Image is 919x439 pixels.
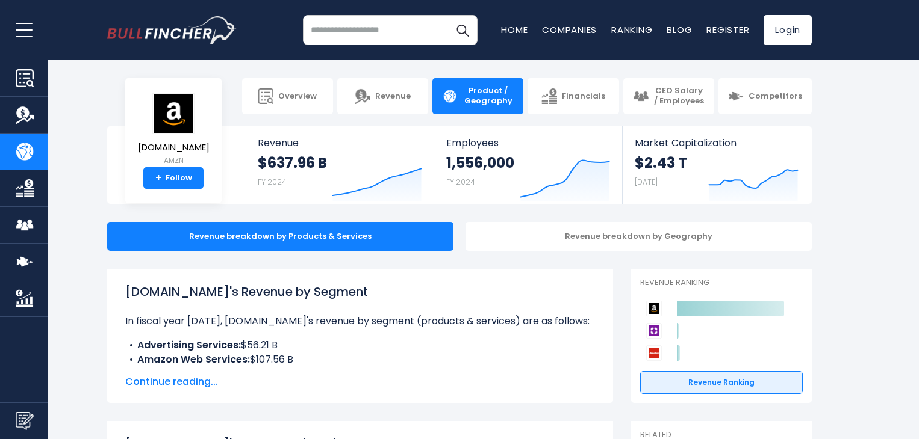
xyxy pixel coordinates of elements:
[107,16,237,44] a: Go to homepage
[137,93,210,168] a: [DOMAIN_NAME] AMZN
[718,78,812,114] a: Competitors
[640,278,803,288] p: Revenue Ranking
[107,16,237,44] img: bullfincher logo
[434,126,621,204] a: Employees 1,556,000 FY 2024
[764,15,812,45] a: Login
[125,314,595,328] p: In fiscal year [DATE], [DOMAIN_NAME]'s revenue by segment (products & services) are as follows:
[446,177,475,187] small: FY 2024
[635,177,658,187] small: [DATE]
[646,345,662,361] img: AutoZone competitors logo
[375,91,411,102] span: Revenue
[137,338,241,352] b: Advertising Services:
[635,153,687,172] strong: $2.43 T
[107,222,453,251] div: Revenue breakdown by Products & Services
[463,86,514,106] span: Product / Geography
[258,177,287,187] small: FY 2024
[125,338,595,352] li: $56.21 B
[242,78,333,114] a: Overview
[706,23,749,36] a: Register
[138,143,210,153] span: [DOMAIN_NAME]
[623,126,811,204] a: Market Capitalization $2.43 T [DATE]
[246,126,434,204] a: Revenue $637.96 B FY 2024
[667,23,692,36] a: Blog
[337,78,428,114] a: Revenue
[528,78,618,114] a: Financials
[562,91,605,102] span: Financials
[653,86,705,106] span: CEO Salary / Employees
[749,91,802,102] span: Competitors
[646,323,662,339] img: Wayfair competitors logo
[258,137,422,149] span: Revenue
[635,137,799,149] span: Market Capitalization
[611,23,652,36] a: Ranking
[138,155,210,166] small: AMZN
[501,23,528,36] a: Home
[432,78,523,114] a: Product / Geography
[446,137,609,149] span: Employees
[640,371,803,394] a: Revenue Ranking
[143,167,204,189] a: +Follow
[542,23,597,36] a: Companies
[125,352,595,367] li: $107.56 B
[466,222,812,251] div: Revenue breakdown by Geography
[646,301,662,316] img: Amazon.com competitors logo
[137,352,250,366] b: Amazon Web Services:
[278,91,317,102] span: Overview
[125,375,595,389] span: Continue reading...
[447,15,478,45] button: Search
[623,78,714,114] a: CEO Salary / Employees
[125,283,595,301] h1: [DOMAIN_NAME]'s Revenue by Segment
[446,153,514,172] strong: 1,556,000
[155,173,161,183] strong: +
[258,153,327,172] strong: $637.96 B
